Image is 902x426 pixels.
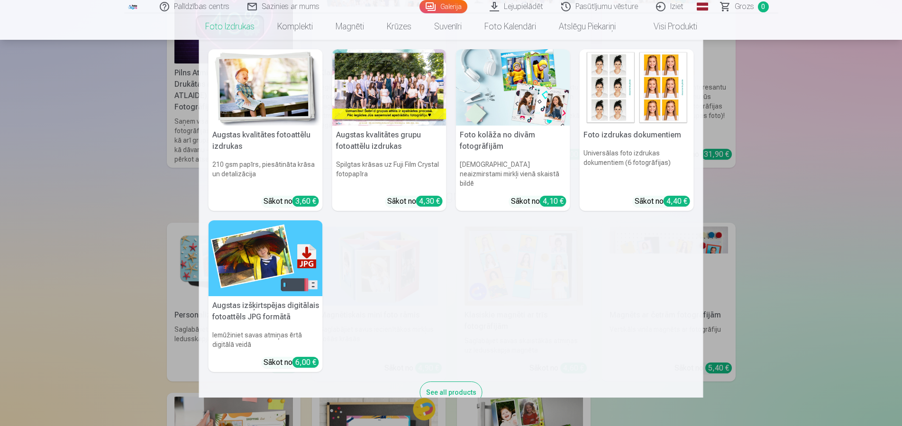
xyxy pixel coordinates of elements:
a: Foto kolāža no divām fotogrāfijāmFoto kolāža no divām fotogrāfijām[DEMOGRAPHIC_DATA] neaizmirstam... [456,49,570,211]
div: 4,30 € [416,196,443,207]
h6: [DEMOGRAPHIC_DATA] neaizmirstami mirkļi vienā skaistā bildē [456,156,570,192]
a: Visi produkti [627,13,709,40]
span: Grozs [735,1,754,12]
a: Foto izdrukas [194,13,266,40]
h5: Augstas izšķirtspējas digitālais fotoattēls JPG formātā [209,296,323,326]
a: See all products [420,387,483,397]
h6: Iemūžiniet savas atmiņas ērtā digitālā veidā [209,326,323,353]
h6: Universālas foto izdrukas dokumentiem (6 fotogrāfijas) [580,145,694,192]
a: Augstas kvalitātes fotoattēlu izdrukasAugstas kvalitātes fotoattēlu izdrukas210 gsm papīrs, piesā... [209,49,323,211]
a: Augstas izšķirtspējas digitālais fotoattēls JPG formātāAugstas izšķirtspējas digitālais fotoattēl... [209,220,323,372]
div: 4,40 € [664,196,690,207]
h5: Augstas kvalitātes fotoattēlu izdrukas [209,126,323,156]
div: Sākot no [635,196,690,207]
a: Komplekti [266,13,324,40]
h5: Foto izdrukas dokumentiem [580,126,694,145]
div: Sākot no [387,196,443,207]
a: Suvenīri [423,13,473,40]
img: Foto kolāža no divām fotogrāfijām [456,49,570,126]
img: Augstas izšķirtspējas digitālais fotoattēls JPG formātā [209,220,323,297]
div: Sākot no [511,196,566,207]
span: 0 [758,1,769,12]
h6: Spilgtas krāsas uz Fuji Film Crystal fotopapīra [332,156,446,192]
h6: 210 gsm papīrs, piesātināta krāsa un detalizācija [209,156,323,192]
div: See all products [420,381,483,403]
h5: Foto kolāža no divām fotogrāfijām [456,126,570,156]
img: Foto izdrukas dokumentiem [580,49,694,126]
div: Sākot no [264,196,319,207]
img: Augstas kvalitātes fotoattēlu izdrukas [209,49,323,126]
a: Magnēti [324,13,375,40]
a: Foto izdrukas dokumentiemFoto izdrukas dokumentiemUniversālas foto izdrukas dokumentiem (6 fotogr... [580,49,694,211]
a: Atslēgu piekariņi [547,13,627,40]
h5: Augstas kvalitātes grupu fotoattēlu izdrukas [332,126,446,156]
a: Augstas kvalitātes grupu fotoattēlu izdrukasSpilgtas krāsas uz Fuji Film Crystal fotopapīraSākot ... [332,49,446,211]
a: Foto kalendāri [473,13,547,40]
div: Sākot no [264,357,319,368]
img: /fa1 [128,4,138,9]
div: 6,00 € [292,357,319,368]
a: Krūzes [375,13,423,40]
div: 3,60 € [292,196,319,207]
div: 4,10 € [540,196,566,207]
